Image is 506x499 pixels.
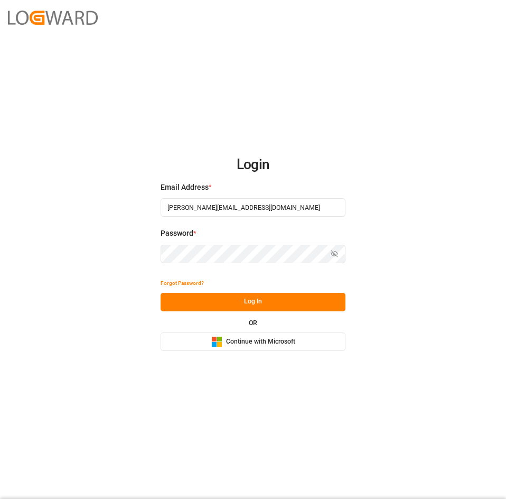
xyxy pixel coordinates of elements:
small: OR [249,320,257,326]
button: Forgot Password? [161,274,204,293]
span: Continue with Microsoft [226,337,295,347]
input: Enter your email [161,198,345,217]
span: Email Address [161,182,209,193]
button: Continue with Microsoft [161,332,345,351]
span: Password [161,228,193,239]
img: Logward_new_orange.png [8,11,98,25]
button: Log In [161,293,345,311]
h2: Login [161,148,345,182]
